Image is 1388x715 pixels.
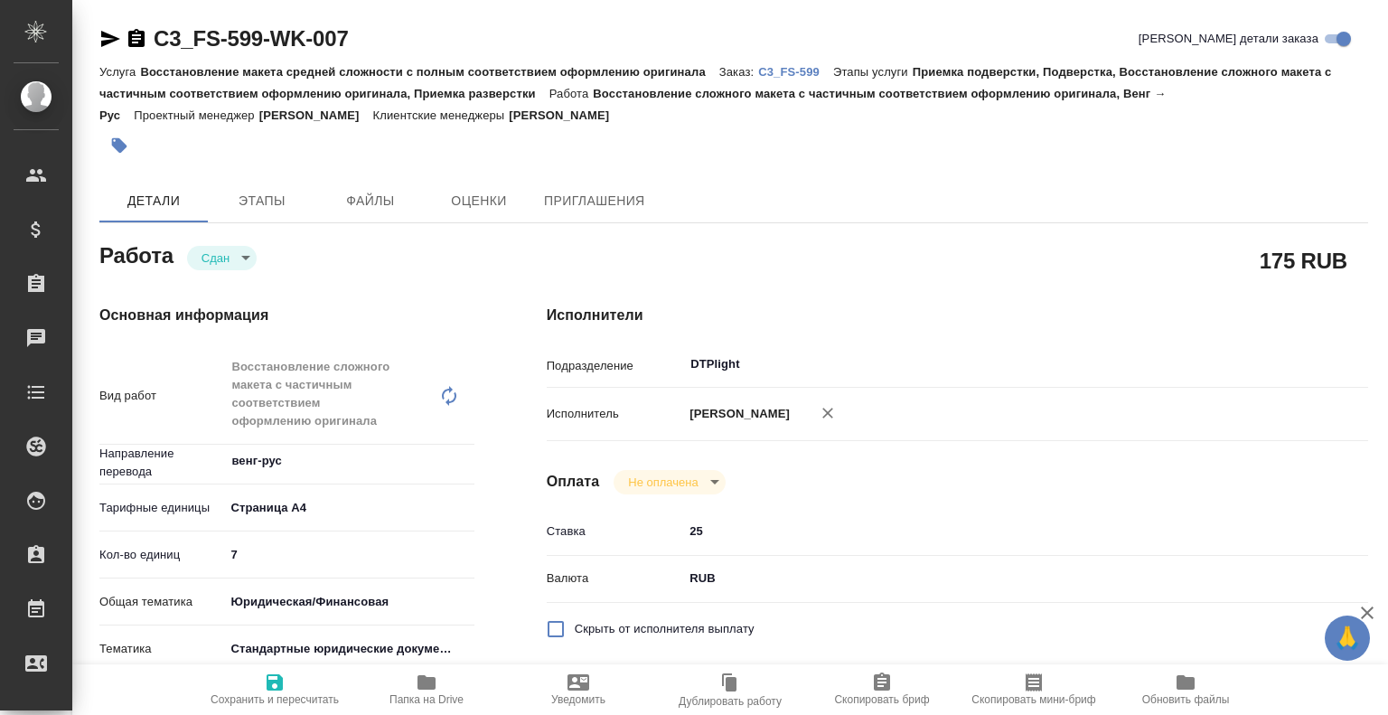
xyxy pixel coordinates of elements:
[547,471,600,493] h4: Оплата
[99,28,121,50] button: Скопировать ссылку для ЯМессенджера
[219,190,305,212] span: Этапы
[1110,664,1261,715] button: Обновить файлы
[1325,616,1370,661] button: 🙏
[134,108,258,122] p: Проектный менеджер
[351,664,502,715] button: Папка на Drive
[99,238,173,270] h2: Работа
[259,108,373,122] p: [PERSON_NAME]
[126,28,147,50] button: Скопировать ссылку
[614,470,725,494] div: Сдан
[502,664,654,715] button: Уведомить
[833,65,913,79] p: Этапы услуги
[99,640,224,658] p: Тематика
[683,563,1299,594] div: RUB
[547,569,684,588] p: Валюта
[464,459,468,463] button: Open
[575,620,755,638] span: Скрыть от исполнителя выплату
[758,65,833,79] p: C3_FS-599
[544,190,645,212] span: Приглашения
[187,246,257,270] div: Сдан
[547,357,684,375] p: Подразделение
[1260,245,1347,276] h2: 175 RUB
[1142,693,1230,706] span: Обновить файлы
[110,190,197,212] span: Детали
[547,405,684,423] p: Исполнитель
[551,693,605,706] span: Уведомить
[808,393,848,433] button: Удалить исполнителя
[806,664,958,715] button: Скопировать бриф
[99,126,139,165] button: Добавить тэг
[389,693,464,706] span: Папка на Drive
[99,305,474,326] h4: Основная информация
[327,190,414,212] span: Файлы
[834,693,929,706] span: Скопировать бриф
[99,593,224,611] p: Общая тематика
[549,87,594,100] p: Работа
[1139,30,1318,48] span: [PERSON_NAME] детали заказа
[99,87,1166,122] p: Восстановление сложного макета с частичным соответствием оформлению оригинала, Венг → Рус
[654,664,806,715] button: Дублировать работу
[99,445,224,481] p: Направление перевода
[196,250,235,266] button: Сдан
[1332,619,1363,657] span: 🙏
[683,405,790,423] p: [PERSON_NAME]
[679,695,782,708] span: Дублировать работу
[224,634,474,664] div: Стандартные юридические документы, договоры, уставы
[224,493,474,523] div: Страница А4
[623,475,703,490] button: Не оплачена
[683,518,1299,544] input: ✎ Введи что-нибудь
[99,546,224,564] p: Кол-во единиц
[958,664,1110,715] button: Скопировать мини-бриф
[971,693,1095,706] span: Скопировать мини-бриф
[224,541,474,568] input: ✎ Введи что-нибудь
[224,587,474,617] div: Юридическая/Финансовая
[211,693,339,706] span: Сохранить и пересчитать
[758,63,833,79] a: C3_FS-599
[436,190,522,212] span: Оценки
[547,522,684,541] p: Ставка
[199,664,351,715] button: Сохранить и пересчитать
[509,108,623,122] p: [PERSON_NAME]
[719,65,758,79] p: Заказ:
[547,305,1368,326] h4: Исполнители
[99,65,140,79] p: Услуга
[140,65,718,79] p: Восстановление макета средней сложности с полным соответствием оформлению оригинала
[1290,362,1293,366] button: Open
[154,26,349,51] a: C3_FS-599-WK-007
[99,387,224,405] p: Вид работ
[373,108,510,122] p: Клиентские менеджеры
[99,499,224,517] p: Тарифные единицы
